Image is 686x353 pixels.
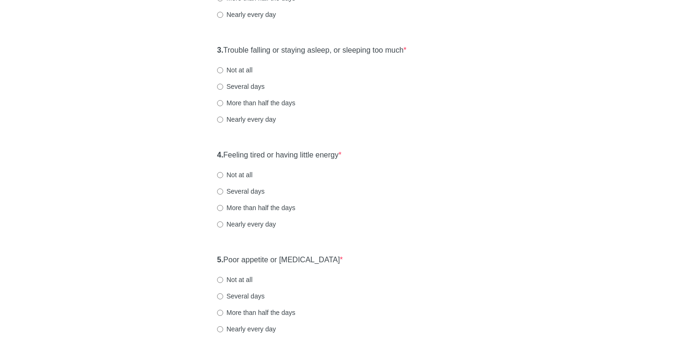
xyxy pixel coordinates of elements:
[217,98,295,108] label: More than half the days
[217,326,223,332] input: Nearly every day
[217,256,223,264] strong: 5.
[217,46,223,54] strong: 3.
[217,170,252,180] label: Not at all
[217,115,276,124] label: Nearly every day
[217,45,406,56] label: Trouble falling or staying asleep, or sleeping too much
[217,310,223,316] input: More than half the days
[217,205,223,211] input: More than half the days
[217,275,252,284] label: Not at all
[217,291,265,301] label: Several days
[217,84,223,90] input: Several days
[217,67,223,73] input: Not at all
[217,308,295,317] label: More than half the days
[217,10,276,19] label: Nearly every day
[217,172,223,178] input: Not at all
[217,12,223,18] input: Nearly every day
[217,220,276,229] label: Nearly every day
[217,100,223,106] input: More than half the days
[217,324,276,334] label: Nearly every day
[217,203,295,212] label: More than half the days
[217,151,223,159] strong: 4.
[217,65,252,75] label: Not at all
[217,82,265,91] label: Several days
[217,293,223,299] input: Several days
[217,255,343,266] label: Poor appetite or [MEDICAL_DATA]
[217,221,223,227] input: Nearly every day
[217,188,223,195] input: Several days
[217,117,223,123] input: Nearly every day
[217,277,223,283] input: Not at all
[217,187,265,196] label: Several days
[217,150,341,161] label: Feeling tired or having little energy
